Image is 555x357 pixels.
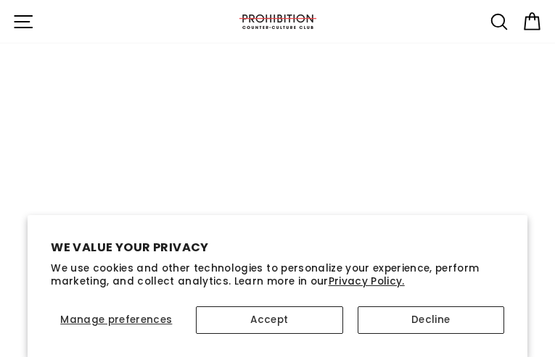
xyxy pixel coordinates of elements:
[51,306,181,334] button: Manage preferences
[238,14,318,29] img: PROHIBITION COUNTER-CULTURE CLUB
[51,238,504,256] h2: We value your privacy
[358,306,504,334] button: Decline
[329,274,405,288] a: Privacy Policy.
[51,262,504,287] p: We use cookies and other technologies to personalize your experience, perform marketing, and coll...
[60,313,172,327] span: Manage preferences
[196,306,342,334] button: Accept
